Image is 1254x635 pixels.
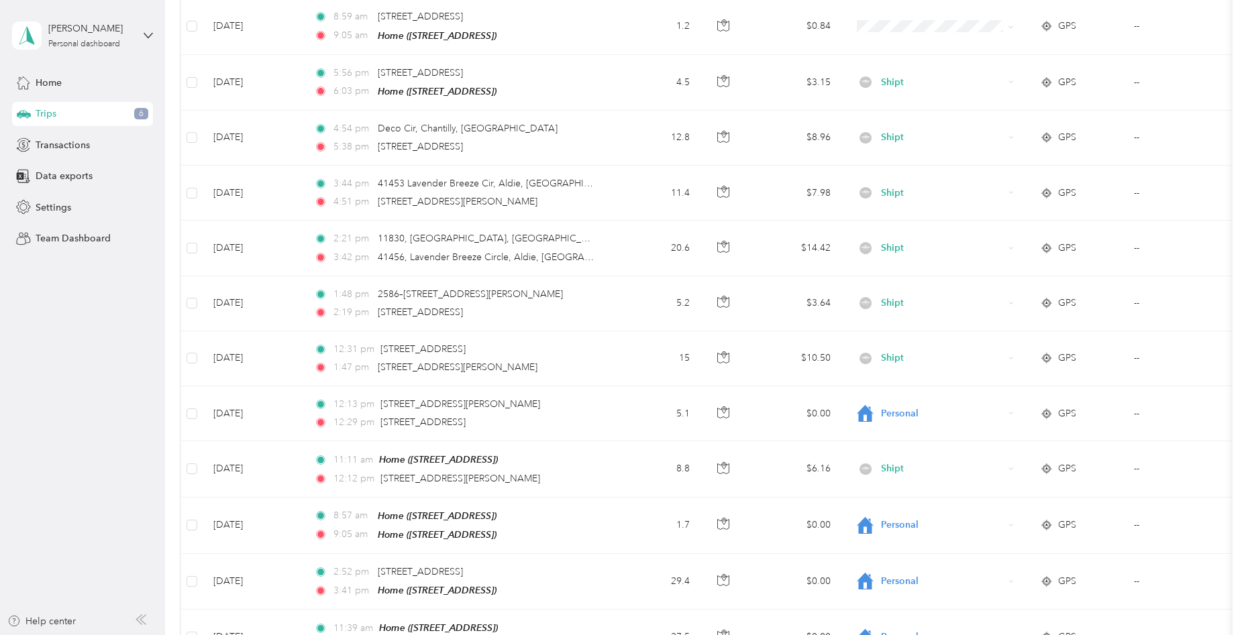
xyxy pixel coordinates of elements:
[859,297,872,309] img: Legacy Icon [Shipt]
[1058,130,1076,145] span: GPS
[612,166,700,221] td: 11.4
[859,76,872,89] img: Legacy Icon [Shipt]
[378,30,497,41] span: Home ([STREET_ADDRESS])
[1058,296,1076,310] span: GPS
[612,498,700,554] td: 1.7
[881,574,1004,589] span: Personal
[612,221,700,276] td: 20.6
[333,565,372,579] span: 2:52 pm
[378,11,463,22] span: [STREET_ADDRESS]
[203,441,303,497] td: [DATE]
[612,111,700,166] td: 12.8
[1123,221,1245,276] td: --
[378,67,463,78] span: [STREET_ADDRESS]
[859,187,872,199] img: Legacy Icon [Shipt]
[333,194,372,209] span: 4:51 pm
[378,251,827,263] span: 41456, Lavender Breeze Circle, Aldie, [GEOGRAPHIC_DATA], [US_STATE], 20105, [GEOGRAPHIC_DATA]
[378,178,623,189] span: 41453 Lavender Breeze Cir, Aldie, [GEOGRAPHIC_DATA]
[333,66,372,80] span: 5:56 pm
[1123,441,1245,497] td: --
[612,331,700,386] td: 15
[378,566,463,577] span: [STREET_ADDRESS]
[48,21,132,36] div: [PERSON_NAME]
[333,9,372,24] span: 8:59 am
[747,441,841,497] td: $6.16
[380,416,466,428] span: [STREET_ADDRESS]
[378,306,463,318] span: [STREET_ADDRESS]
[134,108,148,120] span: 6
[881,75,1004,90] span: Shipt
[333,28,372,43] span: 9:05 am
[333,415,374,430] span: 12:29 pm
[881,351,1004,365] span: Shipt
[378,233,899,244] span: 11830, [GEOGRAPHIC_DATA], [GEOGRAPHIC_DATA], [GEOGRAPHIC_DATA], [US_STATE], 20190, [GEOGRAPHIC_DATA]
[7,614,76,628] button: Help center
[612,441,700,497] td: 8.8
[333,397,374,412] span: 12:13 pm
[333,453,373,467] span: 11:11 am
[333,84,372,99] span: 6:03 pm
[1058,351,1076,365] span: GPS
[1123,386,1245,441] td: --
[747,498,841,554] td: $0.00
[203,554,303,610] td: [DATE]
[1058,75,1076,90] span: GPS
[747,166,841,221] td: $7.98
[203,331,303,386] td: [DATE]
[378,529,497,540] span: Home ([STREET_ADDRESS])
[379,454,498,465] span: Home ([STREET_ADDRESS])
[36,76,62,90] span: Home
[1058,461,1076,476] span: GPS
[203,498,303,554] td: [DATE]
[333,527,372,542] span: 9:05 am
[333,139,372,154] span: 5:38 pm
[378,86,497,97] span: Home ([STREET_ADDRESS])
[747,55,841,111] td: $3.15
[378,288,563,300] span: 2586–[STREET_ADDRESS][PERSON_NAME]
[203,55,303,111] td: [DATE]
[1058,574,1076,589] span: GPS
[36,169,93,183] span: Data exports
[380,398,540,410] span: [STREET_ADDRESS][PERSON_NAME]
[203,166,303,221] td: [DATE]
[747,331,841,386] td: $10.50
[203,276,303,331] td: [DATE]
[378,585,497,595] span: Home ([STREET_ADDRESS])
[747,111,841,166] td: $8.96
[378,141,463,152] span: [STREET_ADDRESS]
[1123,55,1245,111] td: --
[1058,241,1076,255] span: GPS
[379,622,498,633] span: Home ([STREET_ADDRESS])
[881,518,1004,532] span: Personal
[881,296,1004,310] span: Shipt
[612,55,700,111] td: 4.5
[612,276,700,331] td: 5.2
[203,111,303,166] td: [DATE]
[1179,560,1254,635] iframe: Everlance-gr Chat Button Frame
[881,130,1004,145] span: Shipt
[1123,276,1245,331] td: --
[859,353,872,365] img: Legacy Icon [Shipt]
[36,107,56,121] span: Trips
[859,242,872,254] img: Legacy Icon [Shipt]
[333,305,372,320] span: 2:19 pm
[333,342,374,357] span: 12:31 pm
[1123,166,1245,221] td: --
[1123,498,1245,554] td: --
[1058,19,1076,34] span: GPS
[36,231,111,245] span: Team Dashboard
[36,138,90,152] span: Transactions
[378,196,537,207] span: [STREET_ADDRESS][PERSON_NAME]
[333,231,372,246] span: 2:21 pm
[333,583,372,598] span: 3:41 pm
[380,473,540,484] span: [STREET_ADDRESS][PERSON_NAME]
[747,276,841,331] td: $3.64
[36,200,71,215] span: Settings
[378,123,558,134] span: Deco Cir, Chantilly, [GEOGRAPHIC_DATA]
[881,241,1004,255] span: Shipt
[378,510,497,521] span: Home ([STREET_ADDRESS])
[881,406,1004,421] span: Personal
[881,186,1004,200] span: Shipt
[1123,331,1245,386] td: --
